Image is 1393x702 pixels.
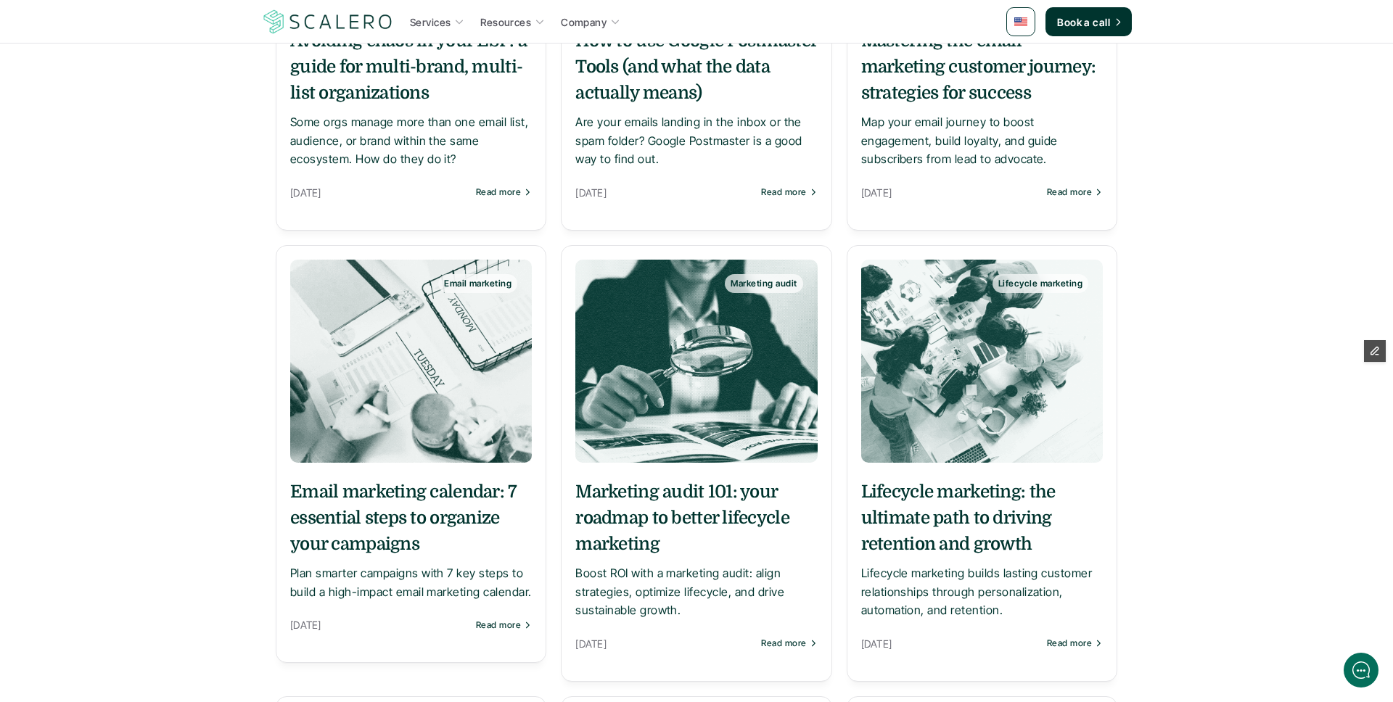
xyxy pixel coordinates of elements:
[231,497,242,504] tspan: GIF
[1057,15,1110,30] p: Book a call
[575,183,754,202] p: [DATE]
[761,638,806,648] p: Read more
[761,187,817,197] a: Read more
[1047,187,1092,197] p: Read more
[1047,638,1103,648] a: Read more
[290,113,532,169] p: Some orgs manage more than one email list, audience, or brand within the same ecosystem. How do t...
[54,28,150,38] div: Back [DATE]
[861,113,1103,169] p: Map your email journey to boost engagement, build loyalty, and guide subscribers from lead to adv...
[290,479,532,557] h5: Email marketing calendar: 7 essential steps to organize your campaigns
[575,113,817,169] p: Are your emails landing in the inbox or the spam folder? Google Postmaster is a good way to find ...
[226,494,246,506] g: />
[480,15,531,30] p: Resources
[1045,7,1132,36] a: Book a call
[290,564,532,601] p: Plan smarter campaigns with 7 key steps to build a high-impact email marketing calendar.
[290,479,532,601] a: Email marketing calendar: 7 essential steps to organize your campaignsPlan smarter campaigns with...
[121,465,184,474] span: We run on Gist
[290,28,532,106] h5: Avoiding chaos in your ESP: a guide for multi-brand, multi-list organizations
[476,620,521,630] p: Read more
[861,635,1040,653] p: [DATE]
[861,260,1103,463] a: Lifecycle marketing
[290,28,532,169] a: Avoiding chaos in your ESP: a guide for multi-brand, multi-list organizationsSome orgs manage mor...
[410,15,451,30] p: Services
[575,28,817,106] h5: How to use Google Postmaster Tools (and what the data actually means)
[261,9,395,35] a: Scalero company logo
[575,635,754,653] p: [DATE]
[861,479,1103,557] h5: Lifecycle marketing: the ultimate path to driving retention and growth
[561,15,607,30] p: Company
[44,9,272,38] div: [PERSON_NAME]Back [DATE]
[1047,638,1092,648] p: Read more
[575,564,817,620] p: Boost ROI with a marketing audit: align strategies, optimize lifecycle, and drive sustainable gro...
[290,260,532,463] a: Email marketing
[761,187,806,197] p: Read more
[998,278,1082,289] p: Lifecycle marketing
[575,479,817,620] a: Marketing audit 101: your roadmap to better lifecycle marketingBoost ROI with a marketing audit: ...
[1364,340,1386,362] button: Edit Framer Content
[444,278,511,289] p: Email marketing
[731,278,797,289] p: Marketing audit
[54,9,150,25] div: [PERSON_NAME]
[861,28,1103,106] h5: Mastering the email marketing customer journey: strategies for success
[261,8,395,36] img: Scalero company logo
[861,564,1103,620] p: Lifecycle marketing builds lasting customer relationships through personalization, automation, an...
[476,620,532,630] a: Read more
[290,183,469,202] p: [DATE]
[290,616,469,634] p: [DATE]
[575,479,817,557] h5: Marketing audit 101: your roadmap to better lifecycle marketing
[861,183,1040,202] p: [DATE]
[1047,187,1103,197] a: Read more
[861,479,1103,620] a: Lifecycle marketing: the ultimate path to driving retention and growthLifecycle marketing builds ...
[761,638,817,648] a: Read more
[476,187,532,197] a: Read more
[575,28,817,169] a: How to use Google Postmaster Tools (and what the data actually means)Are your emails landing in t...
[476,187,521,197] p: Read more
[575,260,817,463] a: Marketing audit
[221,481,252,521] button: />GIF
[1344,653,1378,687] iframe: gist-messenger-bubble-iframe
[861,28,1103,169] a: Mastering the email marketing customer journey: strategies for successMap your email journey to b...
